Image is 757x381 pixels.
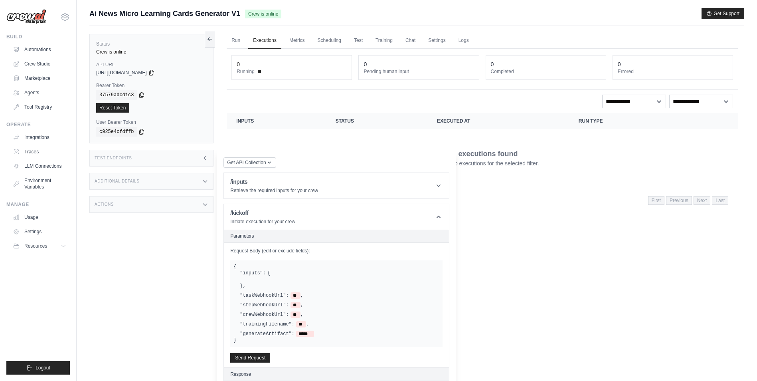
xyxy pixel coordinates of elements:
[10,131,70,144] a: Integrations
[10,43,70,56] a: Automations
[491,68,601,75] dt: Completed
[240,270,266,276] label: "inputs":
[717,343,757,381] iframe: Chat Widget
[6,9,46,24] img: Logo
[371,32,397,49] a: Training
[10,72,70,85] a: Marketplace
[240,292,289,299] label: "taskWebhookUrl":
[230,187,318,194] p: Retrieve the required inputs for your crew
[648,196,664,205] span: First
[230,218,295,225] p: Initiate execution for your crew
[285,32,310,49] a: Metrics
[313,32,346,49] a: Scheduling
[300,312,303,318] span: ,
[237,68,255,75] span: Running
[96,127,137,137] code: c925e4cfdffb
[230,371,251,377] h2: Response
[10,160,70,173] a: LLM Connections
[237,60,240,68] div: 0
[569,113,686,129] th: Run Type
[230,209,295,217] h1: /kickoff
[300,302,303,308] span: ,
[326,113,427,129] th: Status
[243,283,245,289] span: ,
[240,331,294,337] label: "generateArtifact":
[96,90,137,100] code: 37579adcd1c3
[6,361,70,375] button: Logout
[10,225,70,238] a: Settings
[230,248,443,254] label: Request Body (edit or exclude fields):
[401,32,420,49] a: Chat
[447,148,518,159] p: No executions found
[666,196,692,205] span: Previous
[491,60,494,68] div: 0
[96,69,147,76] span: [URL][DOMAIN_NAME]
[694,196,711,205] span: Next
[227,113,738,210] section: Crew executions table
[248,32,281,49] a: Executions
[96,41,207,47] label: Status
[95,156,132,161] h3: Test Endpoints
[227,190,738,210] nav: Pagination
[95,179,139,184] h3: Additional Details
[364,68,474,75] dt: Pending human input
[10,86,70,99] a: Agents
[96,103,129,113] a: Reset Token
[95,202,114,207] h3: Actions
[423,32,450,49] a: Settings
[427,113,569,129] th: Executed at
[618,60,621,68] div: 0
[230,178,318,186] h1: /inputs
[96,62,207,68] label: API URL
[426,159,539,167] p: There are no executions for the selected filter.
[349,32,368,49] a: Test
[89,8,240,19] span: Ai News Micro Learning Cards Generator V1
[96,119,207,125] label: User Bearer Token
[267,270,270,276] span: {
[10,211,70,224] a: Usage
[712,196,728,205] span: Last
[6,201,70,208] div: Manage
[227,32,245,49] a: Run
[233,337,236,343] span: }
[223,157,276,168] button: Get API Collection
[36,365,50,371] span: Logout
[96,82,207,89] label: Bearer Token
[300,292,303,299] span: ,
[10,240,70,252] button: Resources
[454,32,474,49] a: Logs
[10,101,70,113] a: Tool Registry
[230,353,270,363] button: Send Request
[240,312,289,318] label: "crewWebhookUrl":
[6,34,70,40] div: Build
[648,196,728,205] nav: Pagination
[227,159,266,166] span: Get API Collection
[306,321,309,327] span: ,
[240,302,289,308] label: "stepWebhookUrl":
[10,58,70,70] a: Crew Studio
[227,113,326,129] th: Inputs
[245,10,281,18] span: Crew is online
[230,233,443,239] h2: Parameters
[702,8,744,19] button: Get Support
[240,321,294,327] label: "trainingFilename":
[10,174,70,193] a: Environment Variables
[6,121,70,128] div: Operate
[96,49,207,55] div: Crew is online
[240,283,243,289] span: }
[618,68,728,75] dt: Errored
[24,243,47,249] span: Resources
[233,264,236,270] span: {
[364,60,367,68] div: 0
[10,145,70,158] a: Traces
